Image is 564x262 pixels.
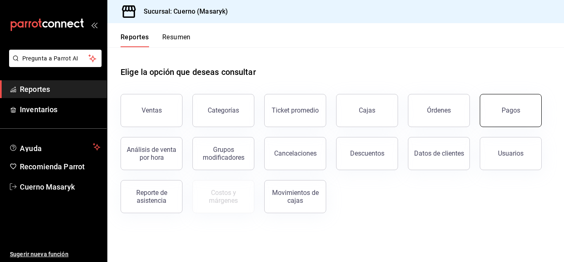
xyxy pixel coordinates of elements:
button: Grupos modificadores [192,137,254,170]
span: Cuerno Masaryk [20,181,100,192]
span: Pregunta a Parrot AI [22,54,89,63]
a: Cajas [336,94,398,127]
div: Pagos [502,106,520,114]
div: Análisis de venta por hora [126,146,177,161]
button: Pregunta a Parrot AI [9,50,102,67]
div: Ventas [142,106,162,114]
button: Reportes [121,33,149,47]
div: Ticket promedio [272,106,319,114]
div: Reporte de asistencia [126,189,177,204]
div: navigation tabs [121,33,191,47]
div: Costos y márgenes [198,189,249,204]
h3: Sucursal: Cuerno (Masaryk) [137,7,228,17]
div: Movimientos de cajas [270,189,321,204]
span: Inventarios [20,104,100,115]
button: Ventas [121,94,182,127]
span: Recomienda Parrot [20,161,100,172]
div: Cajas [359,106,376,115]
a: Pregunta a Parrot AI [6,60,102,69]
button: Órdenes [408,94,470,127]
div: Descuentos [350,149,384,157]
button: Contrata inventarios para ver este reporte [192,180,254,213]
span: Reportes [20,84,100,95]
button: Movimientos de cajas [264,180,326,213]
div: Categorías [208,106,239,114]
button: Reporte de asistencia [121,180,182,213]
button: Pagos [480,94,542,127]
button: Resumen [162,33,191,47]
h1: Elige la opción que deseas consultar [121,66,256,78]
button: Análisis de venta por hora [121,137,182,170]
button: Ticket promedio [264,94,326,127]
span: Ayuda [20,142,90,152]
div: Órdenes [427,106,451,114]
div: Datos de clientes [414,149,464,157]
button: Usuarios [480,137,542,170]
div: Cancelaciones [274,149,317,157]
button: open_drawer_menu [91,22,97,28]
div: Usuarios [498,149,524,157]
span: Sugerir nueva función [10,250,100,259]
button: Cancelaciones [264,137,326,170]
div: Grupos modificadores [198,146,249,161]
button: Categorías [192,94,254,127]
button: Descuentos [336,137,398,170]
button: Datos de clientes [408,137,470,170]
